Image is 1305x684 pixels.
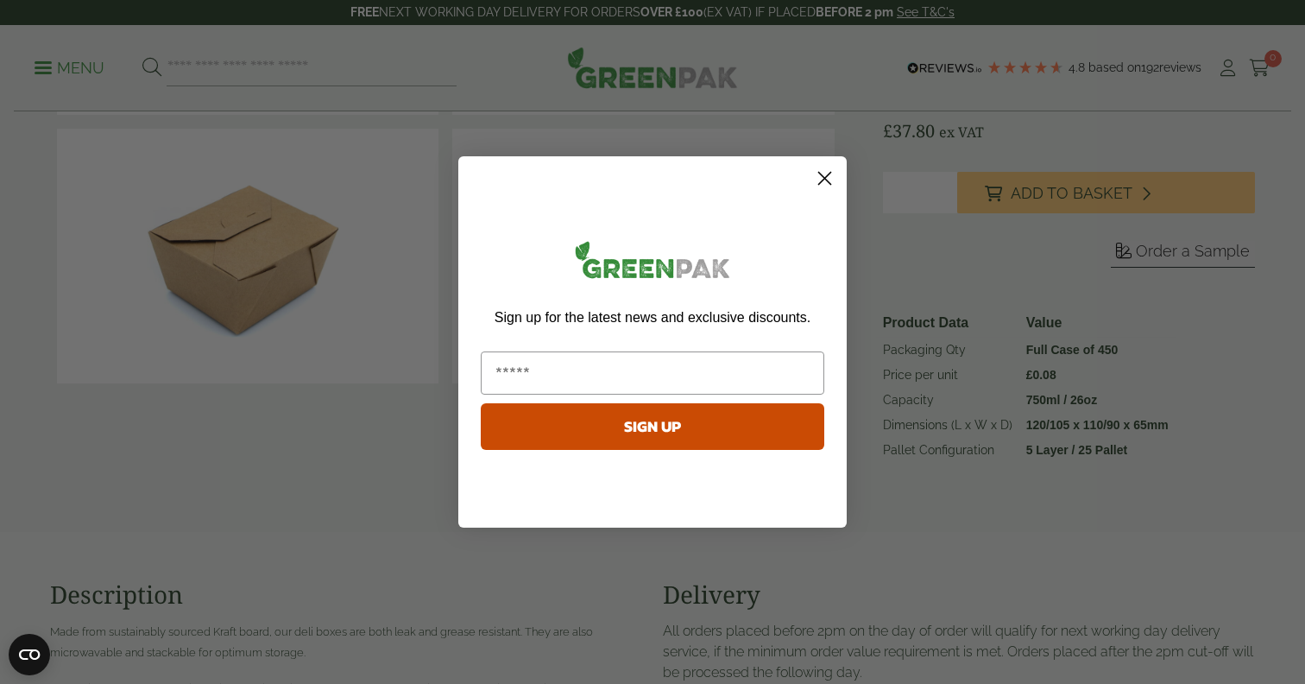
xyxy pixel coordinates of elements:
[481,234,824,292] img: greenpak_logo
[495,310,810,325] span: Sign up for the latest news and exclusive discounts.
[481,403,824,450] button: SIGN UP
[481,351,824,395] input: Email
[9,634,50,675] button: Open CMP widget
[810,163,840,193] button: Close dialog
